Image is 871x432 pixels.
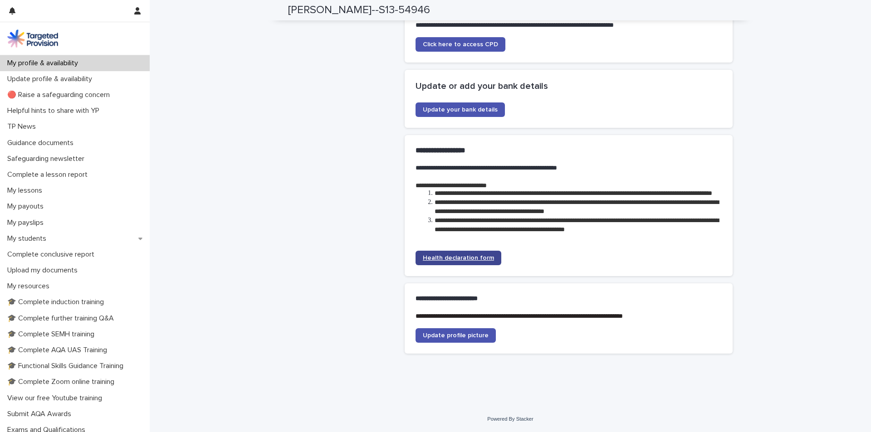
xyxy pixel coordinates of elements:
a: Click here to access CPD [416,37,505,52]
p: Helpful hints to share with YP [4,107,107,115]
span: Update your bank details [423,107,498,113]
h2: Update or add your bank details [416,81,722,92]
h2: [PERSON_NAME]--S13-54946 [288,4,430,17]
p: My payouts [4,202,51,211]
a: Update your bank details [416,102,505,117]
a: Health declaration form [416,251,501,265]
p: Submit AQA Awards [4,410,78,418]
p: 🎓 Complete SEMH training [4,330,102,339]
p: 🎓 Complete induction training [4,298,111,306]
span: Update profile picture [423,332,489,339]
a: Update profile picture [416,328,496,343]
p: Complete a lesson report [4,170,95,179]
p: TP News [4,122,43,131]
span: Click here to access CPD [423,41,498,48]
a: Powered By Stacker [487,416,533,422]
p: My students [4,234,54,243]
p: Guidance documents [4,139,81,147]
p: 🎓 Complete further training Q&A [4,314,121,323]
p: 🔴 Raise a safeguarding concern [4,91,117,99]
p: 🎓 Complete AQA UAS Training [4,346,114,354]
p: Complete conclusive report [4,250,102,259]
p: My lessons [4,186,49,195]
p: Update profile & availability [4,75,99,83]
p: My resources [4,282,57,291]
p: View our free Youtube training [4,394,109,403]
p: 🎓 Complete Zoom online training [4,378,122,386]
p: Upload my documents [4,266,85,275]
p: My profile & availability [4,59,85,68]
span: Health declaration form [423,255,494,261]
p: Safeguarding newsletter [4,155,92,163]
p: 🎓 Functional Skills Guidance Training [4,362,131,370]
img: M5nRWzHhSzIhMunXDL62 [7,29,58,48]
p: My payslips [4,218,51,227]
